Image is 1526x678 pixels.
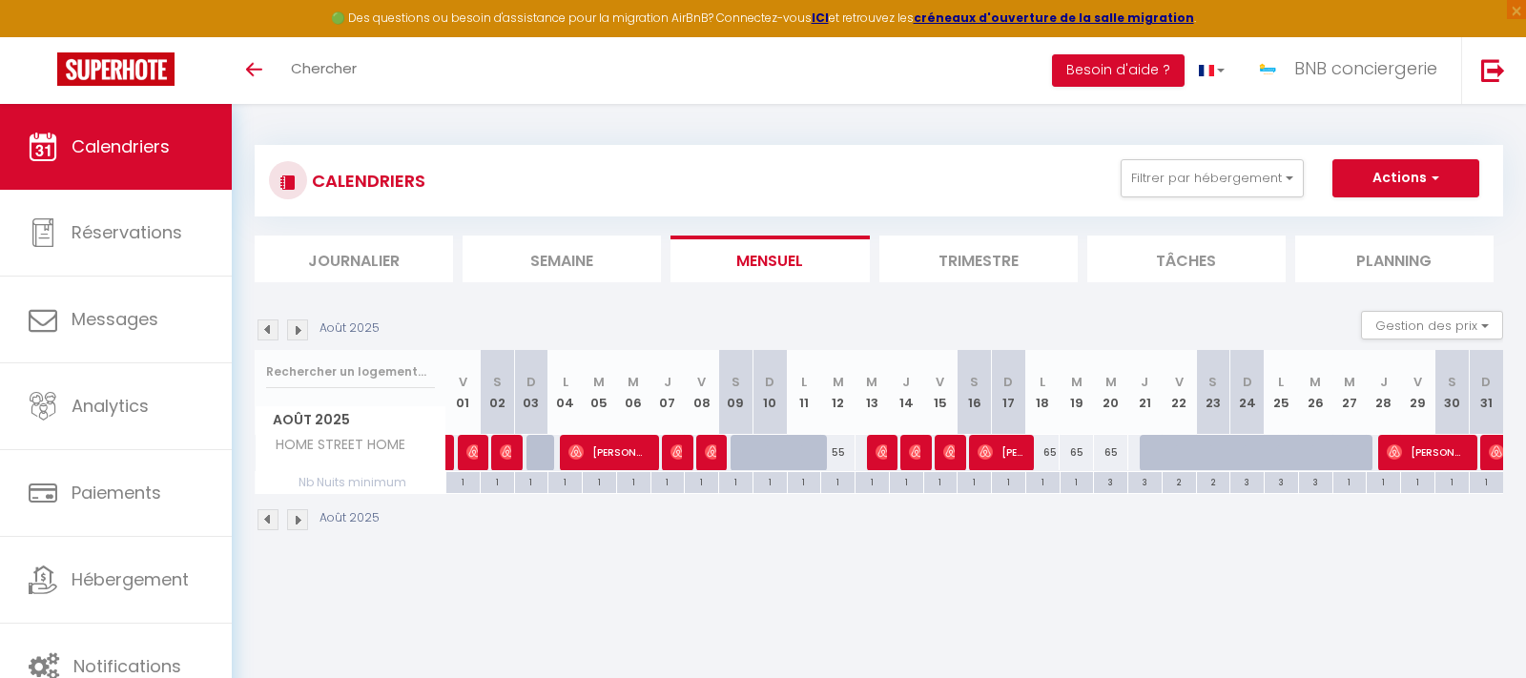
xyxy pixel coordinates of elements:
th: 16 [958,350,992,435]
abbr: D [1481,373,1491,391]
th: 27 [1332,350,1367,435]
div: 1 [1026,472,1060,490]
div: 1 [719,472,753,490]
div: 1 [753,472,787,490]
img: logout [1481,58,1505,82]
div: 1 [1367,472,1400,490]
button: Filtrer par hébergement [1121,159,1304,197]
th: 07 [650,350,685,435]
span: HOME STREET HOME [258,435,410,456]
div: 1 [924,472,958,490]
span: Nb Nuits minimum [256,472,445,493]
abbr: M [1071,373,1083,391]
abbr: V [697,373,706,391]
span: [PERSON_NAME] [466,434,478,470]
strong: ICI [812,10,829,26]
abbr: V [1175,373,1184,391]
span: BNB conciergerie [1294,56,1437,80]
abbr: D [1243,373,1252,391]
abbr: D [765,373,774,391]
li: Journalier [255,236,453,282]
a: créneaux d'ouverture de la salle migration [914,10,1194,26]
div: 1 [481,472,514,490]
th: 13 [856,350,890,435]
div: 65 [1025,435,1060,470]
abbr: M [866,373,877,391]
span: [PERSON_NAME] [876,434,887,470]
div: 1 [617,472,650,490]
abbr: S [732,373,740,391]
span: [PERSON_NAME] [568,434,649,470]
th: 06 [616,350,650,435]
abbr: M [1309,373,1321,391]
p: Août 2025 [320,509,380,527]
button: Besoin d'aide ? [1052,54,1185,87]
span: [PERSON_NAME] [500,434,511,470]
div: 1 [1061,472,1094,490]
div: 1 [651,472,685,490]
span: Chercher [291,58,357,78]
th: 04 [548,350,583,435]
abbr: J [1141,373,1148,391]
div: 1 [1435,472,1469,490]
div: 1 [1333,472,1367,490]
span: [PERSON_NAME] [705,434,716,470]
p: Août 2025 [320,319,380,338]
span: [PERSON_NAME] [1387,434,1467,470]
th: 19 [1060,350,1094,435]
li: Tâches [1087,236,1286,282]
th: 01 [446,350,481,435]
a: ... BNB conciergerie [1239,37,1461,104]
th: 11 [787,350,821,435]
th: 03 [514,350,548,435]
div: 1 [788,472,821,490]
span: [PERSON_NAME] [670,434,682,470]
li: Planning [1295,236,1494,282]
th: 18 [1025,350,1060,435]
th: 14 [889,350,923,435]
div: 1 [856,472,889,490]
th: 10 [753,350,787,435]
span: Août 2025 [256,406,445,434]
abbr: S [970,373,979,391]
input: Rechercher un logement... [266,355,435,389]
th: 15 [923,350,958,435]
abbr: V [1413,373,1422,391]
div: 1 [958,472,991,490]
div: 2 [1163,472,1196,490]
th: 12 [821,350,856,435]
div: 1 [890,472,923,490]
abbr: M [1344,373,1355,391]
abbr: M [1105,373,1117,391]
th: 26 [1298,350,1332,435]
th: 09 [719,350,753,435]
abbr: S [1448,373,1456,391]
abbr: M [593,373,605,391]
div: 1 [583,472,616,490]
span: Messages [72,307,158,331]
span: [PERSON_NAME] [978,434,1023,470]
abbr: L [1040,373,1045,391]
li: Trimestre [879,236,1078,282]
abbr: J [664,373,671,391]
th: 24 [1230,350,1265,435]
abbr: M [628,373,639,391]
abbr: D [526,373,536,391]
abbr: D [1003,373,1013,391]
span: Notifications [73,654,181,678]
img: ... [1253,54,1282,83]
span: Calendriers [72,134,170,158]
th: 20 [1094,350,1128,435]
button: Actions [1332,159,1479,197]
div: 3 [1094,472,1127,490]
div: 1 [821,472,855,490]
abbr: L [1278,373,1284,391]
span: [PERSON_NAME] [909,434,920,470]
div: 2 [1197,472,1230,490]
div: 55 [821,435,856,470]
div: 3 [1265,472,1298,490]
button: Gestion des prix [1361,311,1503,339]
th: 08 [685,350,719,435]
div: 65 [1060,435,1094,470]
